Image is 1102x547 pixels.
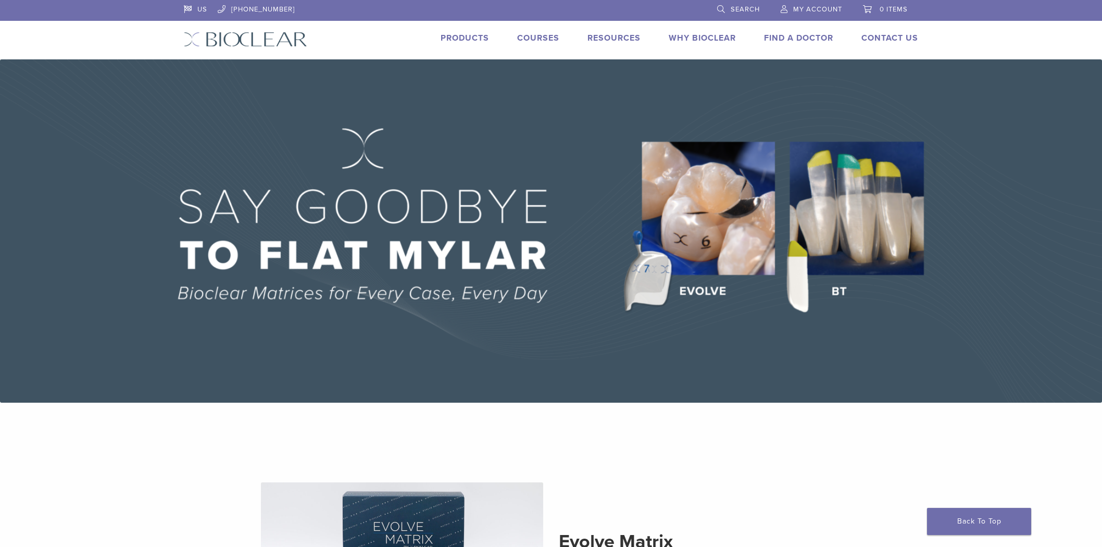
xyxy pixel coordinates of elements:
a: Back To Top [927,508,1031,535]
span: Search [731,5,760,14]
a: Resources [587,33,641,43]
a: Courses [517,33,559,43]
a: Contact Us [861,33,918,43]
span: 0 items [880,5,908,14]
a: Products [441,33,489,43]
a: Find A Doctor [764,33,833,43]
a: Why Bioclear [669,33,736,43]
span: My Account [793,5,842,14]
img: Bioclear [184,32,307,47]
